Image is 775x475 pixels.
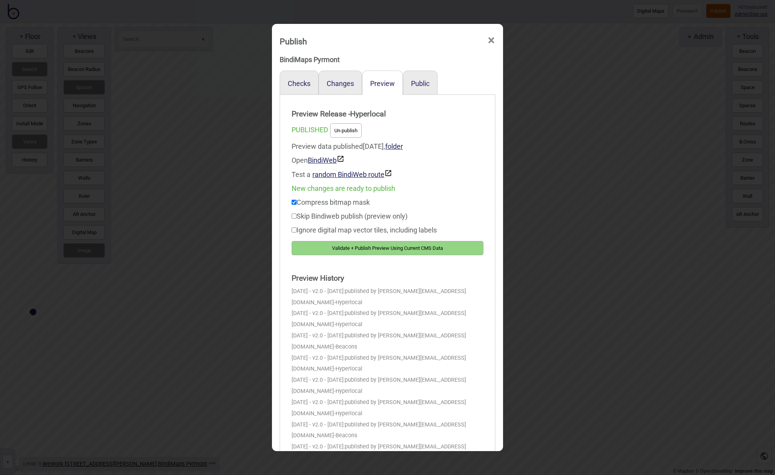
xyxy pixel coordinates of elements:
div: BindiMaps Pyrmont [280,53,495,67]
span: - Beacons [334,432,357,439]
div: [DATE] - v2.0 - [DATE]: [292,375,483,397]
span: PUBLISHED [292,126,328,134]
div: [DATE] - v2.0 - [DATE]: [292,397,483,419]
span: published by [PERSON_NAME][EMAIL_ADDRESS][DOMAIN_NAME] [292,421,466,439]
div: Publish [280,33,307,50]
span: published by [PERSON_NAME][EMAIL_ADDRESS][DOMAIN_NAME] [292,377,466,394]
input: Skip Bindiweb publish (preview only) [292,214,297,219]
a: BindiWeb [308,156,344,164]
strong: Preview Release - Hyperlocal [292,106,483,122]
span: , [384,142,403,150]
div: [DATE] - v2.0 - [DATE]: [292,419,483,442]
span: published by [PERSON_NAME][EMAIL_ADDRESS][DOMAIN_NAME] [292,310,466,328]
span: - Hyperlocal [334,410,362,417]
span: - Hyperlocal [334,366,362,372]
img: preview [337,155,344,163]
button: Public [411,79,429,88]
span: - Hyperlocal [334,299,362,306]
div: Open [292,153,483,167]
div: [DATE] - v2.0 - [DATE]: [292,441,483,464]
span: published by [PERSON_NAME][EMAIL_ADDRESS][DOMAIN_NAME] [292,332,466,350]
span: × [487,28,495,53]
div: [DATE] - v2.0 - [DATE]: [292,330,483,353]
span: - Beacons [334,344,357,350]
button: Preview [370,79,395,88]
button: Changes [327,79,354,88]
button: Un-publish [330,123,362,138]
div: Preview data published [DATE] [292,140,483,182]
div: [DATE] - v2.0 - [DATE]: [292,286,483,308]
input: Compress bitmap mask [292,200,297,205]
button: Checks [288,79,310,88]
span: published by [PERSON_NAME][EMAIL_ADDRESS][DOMAIN_NAME] [292,399,466,417]
div: Test a [292,167,483,182]
div: [DATE] - v2.0 - [DATE]: [292,308,483,330]
span: published by [PERSON_NAME][EMAIL_ADDRESS][DOMAIN_NAME] [292,288,466,306]
label: Compress bitmap mask [292,198,370,206]
img: preview [384,169,392,177]
div: [DATE] - v2.0 - [DATE]: [292,353,483,375]
input: Ignore digital map vector tiles, including labels [292,227,297,232]
label: Skip Bindiweb publish (preview only) [292,212,408,220]
span: - Hyperlocal [334,321,362,328]
a: folder [385,142,403,150]
label: Ignore digital map vector tiles, including labels [292,226,437,234]
button: Validate + Publish Preview Using Current CMS Data [292,241,483,255]
strong: Preview History [292,271,483,286]
button: random BindiWeb route [312,169,392,179]
span: - Hyperlocal [334,388,362,394]
span: published by [PERSON_NAME][EMAIL_ADDRESS][DOMAIN_NAME] [292,355,466,372]
span: published by [PERSON_NAME][EMAIL_ADDRESS][DOMAIN_NAME] [292,443,466,461]
div: New changes are ready to publish [292,182,483,195]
